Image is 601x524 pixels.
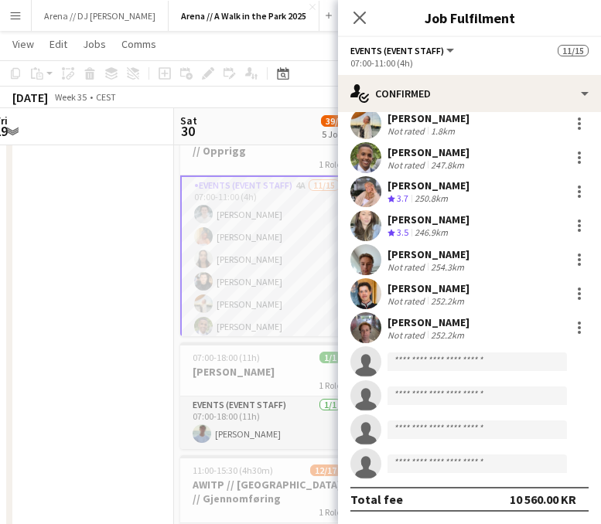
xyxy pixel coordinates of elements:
[510,492,576,507] div: 10 560.00 KR
[388,281,470,295] div: [PERSON_NAME]
[32,1,169,31] button: Arena // DJ [PERSON_NAME]
[350,492,403,507] div: Total fee
[321,115,352,127] span: 39/49
[411,192,451,206] div: 250.8km
[319,158,341,170] span: 1 Role
[310,464,341,476] span: 12/17
[178,122,197,140] span: 30
[428,329,467,341] div: 252.2km
[388,295,428,307] div: Not rated
[12,37,34,51] span: View
[388,159,428,171] div: Not rated
[350,45,456,56] button: Events (Event Staff)
[193,464,273,476] span: 11:00-15:30 (4h30m)
[6,34,40,54] a: View
[428,295,467,307] div: 252.2km
[322,128,351,140] div: 5 Jobs
[319,506,341,518] span: 1 Role
[121,37,156,51] span: Comms
[558,45,589,56] span: 11/15
[319,379,341,391] span: 1 Role
[43,34,73,54] a: Edit
[115,34,162,54] a: Comms
[180,396,353,449] app-card-role: Events (Event Staff)1/107:00-18:00 (11h)[PERSON_NAME]
[338,8,601,28] h3: Job Fulfilment
[180,365,353,379] h3: [PERSON_NAME]
[180,342,353,449] app-job-card: 07:00-18:00 (11h)1/1[PERSON_NAME]1 RoleEvents (Event Staff)1/107:00-18:00 (11h)[PERSON_NAME]
[428,125,458,137] div: 1.8km
[12,90,48,105] div: [DATE]
[96,91,116,103] div: CEST
[397,226,408,238] span: 3.5
[388,111,470,125] div: [PERSON_NAME]
[319,352,341,363] span: 1/1
[388,179,470,192] div: [PERSON_NAME]
[388,125,428,137] div: Not rated
[180,107,353,336] app-job-card: 07:00-11:00 (4h)11/15AWITP // [GEOGRAPHIC_DATA] // Opprigg1 RoleEvents (Event Staff)4A11/1507:00-...
[428,159,467,171] div: 247.8km
[51,91,90,103] span: Week 35
[428,261,467,273] div: 254.3km
[388,213,470,226] div: [PERSON_NAME]
[180,478,353,505] h3: AWITP // [GEOGRAPHIC_DATA] // Gjennomføring
[350,57,589,69] div: 07:00-11:00 (4h)
[50,37,67,51] span: Edit
[180,114,197,128] span: Sat
[388,261,428,273] div: Not rated
[77,34,112,54] a: Jobs
[411,226,451,240] div: 246.9km
[388,329,428,341] div: Not rated
[388,145,470,159] div: [PERSON_NAME]
[83,37,106,51] span: Jobs
[388,315,470,329] div: [PERSON_NAME]
[169,1,319,31] button: Arena // A Walk in the Park 2025
[193,352,260,363] span: 07:00-18:00 (11h)
[397,192,408,204] span: 3.7
[338,75,601,112] div: Confirmed
[350,45,444,56] span: Events (Event Staff)
[388,247,470,261] div: [PERSON_NAME]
